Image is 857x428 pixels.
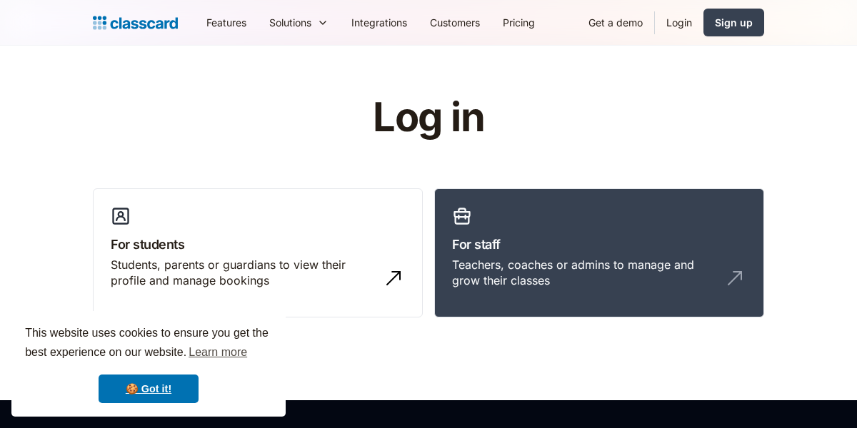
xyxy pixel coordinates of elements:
h3: For students [111,235,405,254]
div: Solutions [269,15,311,30]
a: Customers [419,6,491,39]
a: Sign up [703,9,764,36]
a: Pricing [491,6,546,39]
span: This website uses cookies to ensure you get the best experience on our website. [25,325,272,363]
a: For studentsStudents, parents or guardians to view their profile and manage bookings [93,188,423,318]
div: Teachers, coaches or admins to manage and grow their classes [452,257,718,289]
a: learn more about cookies [186,342,249,363]
a: Logo [93,13,178,33]
a: dismiss cookie message [99,374,199,403]
a: For staffTeachers, coaches or admins to manage and grow their classes [434,188,764,318]
a: Login [655,6,703,39]
a: Features [195,6,258,39]
a: Integrations [340,6,419,39]
div: Sign up [715,15,753,30]
div: cookieconsent [11,311,286,417]
h3: For staff [452,235,746,254]
div: Solutions [258,6,340,39]
a: Get a demo [577,6,654,39]
div: Students, parents or guardians to view their profile and manage bookings [111,257,376,289]
h1: Log in [202,96,656,140]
